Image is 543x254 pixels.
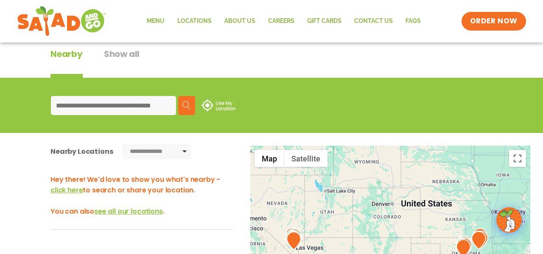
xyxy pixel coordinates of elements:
a: Careers [262,11,301,31]
h3: Hey there! We'd love to show you what's nearby - to search or share your location. You can also . [50,174,233,217]
a: Menu [140,11,171,31]
span: click here [50,185,83,195]
button: Show all [104,48,140,78]
span: ORDER NOW [470,16,518,26]
span: see all our locations [94,206,163,216]
a: Locations [171,11,218,31]
a: FAQs [399,11,427,31]
div: Nearby [50,48,83,78]
a: Contact Us [348,11,399,31]
div: Nearby Locations [50,146,113,157]
button: Show satellite imagery [284,150,327,167]
a: About Us [218,11,262,31]
div: Tabbed content [50,48,161,78]
nav: Menu [140,11,427,31]
img: wpChatIcon [497,208,521,232]
a: ORDER NOW [462,12,526,31]
button: Toggle fullscreen view [509,150,526,167]
button: Show street map [255,150,284,167]
img: use-location.svg [202,99,235,111]
img: search.svg [182,101,191,110]
img: new-SAG-logo-768×292 [17,4,106,38]
a: GIFT CARDS [301,11,348,31]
